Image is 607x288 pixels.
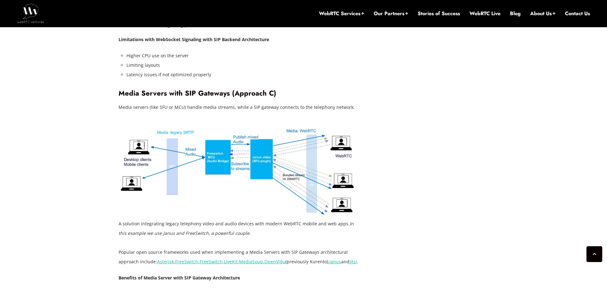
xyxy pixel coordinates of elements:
[119,89,362,97] h3: Media Servers with SIP Gateways (Approach C)
[239,259,263,265] a: MediaSoup
[126,60,362,70] li: Limiting layouts
[119,122,362,217] img: Example architecture of a solution integrating legacy telephony video and audio devices with mode...
[319,10,364,17] a: WebRTC Services
[418,10,460,17] a: Stories of Success
[119,36,269,42] strong: Limitations with WebSocket Signaling with SIP Backend Architecture
[119,221,354,236] em: In this example we use Janus and FreeSwitch, a powerful couple.
[510,10,521,17] a: Blog
[199,259,223,265] a: FreeSwitch
[119,275,240,281] strong: Benefits of Media Server with SIP Gateway Architecture
[565,10,590,17] a: Contact Us
[530,10,555,17] a: About Us
[175,259,198,265] a: FreeSwitch
[17,4,44,23] img: WebRTC.ventures
[374,10,408,17] a: Our Partners
[349,259,357,265] a: Jitsi
[126,70,362,79] li: Latency issues if not optimized properly
[469,10,500,17] a: WebRTC Live
[119,247,362,266] p: Popular open source frameworks used when implementing a Media Servers with SIP Gateways architect...
[126,51,362,60] li: Higher CPU use on the server
[224,259,238,265] a: LiveKit
[119,219,362,238] figcaption: A solution integrating legacy telephony video and audio devices with modern WebRTC mobile and web...
[157,259,174,265] a: Asterisk
[329,259,341,265] a: Janus
[264,259,285,265] a: OpenVidu
[119,103,362,112] p: Media servers (like SFU or MCU) handle media streams, while a SIP gateway connects to the telepho...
